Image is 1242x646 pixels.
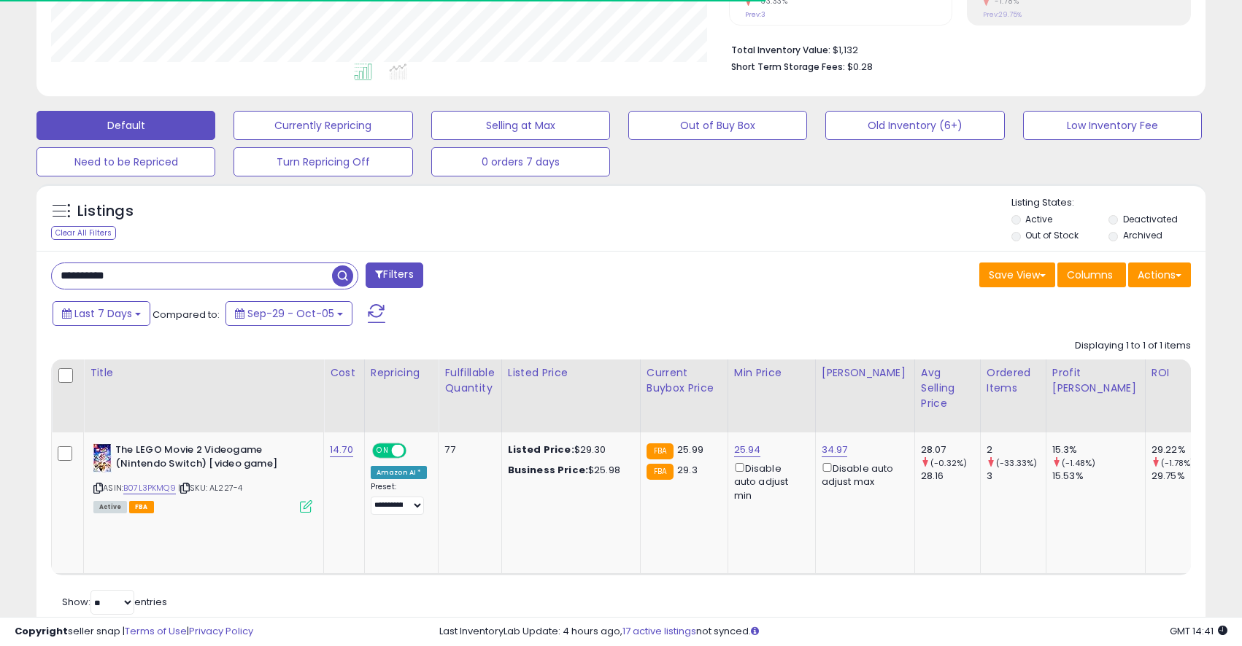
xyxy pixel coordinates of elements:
span: Columns [1067,268,1113,282]
label: Out of Stock [1025,229,1079,241]
a: B07L3PKMQ9 [123,482,176,494]
small: (-1.48%) [1062,457,1095,469]
a: 34.97 [822,443,848,457]
div: Title [90,365,317,381]
span: | SKU: AL227-4 [178,482,242,494]
button: Out of Buy Box [628,111,807,140]
div: 29.75% [1152,470,1211,483]
button: Last 7 Days [53,301,150,326]
button: Default [36,111,215,140]
button: Old Inventory (6+) [825,111,1004,140]
label: Archived [1123,229,1162,241]
small: Prev: 29.75% [983,10,1022,19]
a: Privacy Policy [189,624,253,638]
div: 15.53% [1052,470,1145,483]
div: 2 [987,443,1046,456]
div: Repricing [371,365,433,381]
button: Columns [1057,262,1126,287]
h5: Listings [77,201,134,222]
div: 15.3% [1052,443,1145,456]
div: Clear All Filters [51,226,116,240]
div: Current Buybox Price [647,365,722,396]
div: Disable auto adjust min [734,460,804,502]
div: Preset: [371,482,428,515]
div: $25.98 [508,464,629,477]
a: Terms of Use [125,624,187,638]
div: $29.30 [508,443,629,456]
div: 28.07 [921,443,980,456]
small: FBA [647,464,674,480]
span: ON [374,445,392,457]
div: seller snap | | [15,625,253,639]
div: Ordered Items [987,365,1040,396]
b: Business Price: [508,463,588,477]
div: Cost [330,365,358,381]
a: 17 active listings [622,624,696,638]
div: 28.16 [921,470,980,483]
div: [PERSON_NAME] [822,365,909,381]
li: $1,132 [731,40,1180,58]
button: Selling at Max [431,111,610,140]
small: (-33.33%) [996,457,1037,469]
div: Displaying 1 to 1 of 1 items [1075,339,1191,353]
div: Last InventoryLab Update: 4 hours ago, not synced. [439,625,1227,639]
span: 29.3 [677,463,698,477]
div: ASIN: [93,443,312,511]
small: FBA [647,443,674,459]
span: $0.28 [847,60,873,74]
label: Deactivated [1123,213,1178,225]
a: 25.94 [734,443,761,457]
b: Listed Price: [508,443,574,456]
div: 77 [444,443,490,456]
b: Total Inventory Value: [731,44,830,56]
div: 3 [987,470,1046,483]
button: Sep-29 - Oct-05 [225,301,352,326]
button: Need to be Repriced [36,147,215,176]
button: 0 orders 7 days [431,147,610,176]
button: Save View [979,262,1055,287]
div: Fulfillable Quantity [444,365,495,396]
span: Show: entries [62,595,167,609]
div: Avg Selling Price [921,365,974,411]
img: 51w4ncGCBeL._SL40_.jpg [93,443,112,472]
span: OFF [404,445,428,457]
div: Amazon AI * [371,466,428,479]
div: Listed Price [508,365,634,381]
small: (-1.78%) [1161,457,1194,469]
a: 14.70 [330,443,353,457]
strong: Copyright [15,624,68,638]
div: 29.22% [1152,443,1211,456]
button: Actions [1128,262,1191,287]
span: Compared to: [153,308,220,322]
b: The LEGO Movie 2 Videogame (Nintendo Switch) [video game] [115,443,293,474]
span: All listings currently available for purchase on Amazon [93,501,127,513]
span: Last 7 Days [74,306,132,321]
div: ROI [1152,365,1205,381]
small: Prev: 3 [745,10,765,19]
div: Min Price [734,365,809,381]
button: Currently Repricing [234,111,412,140]
button: Filters [366,262,423,288]
span: Sep-29 - Oct-05 [247,306,334,321]
p: Listing States: [1011,196,1206,210]
small: (-0.32%) [930,457,967,469]
span: FBA [129,501,154,513]
label: Active [1025,213,1052,225]
span: 2025-10-13 14:41 GMT [1170,624,1227,638]
div: Disable auto adjust max [822,460,903,489]
button: Low Inventory Fee [1023,111,1202,140]
button: Turn Repricing Off [234,147,412,176]
div: Profit [PERSON_NAME] [1052,365,1139,396]
span: 25.99 [677,443,703,456]
b: Short Term Storage Fees: [731,61,845,73]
